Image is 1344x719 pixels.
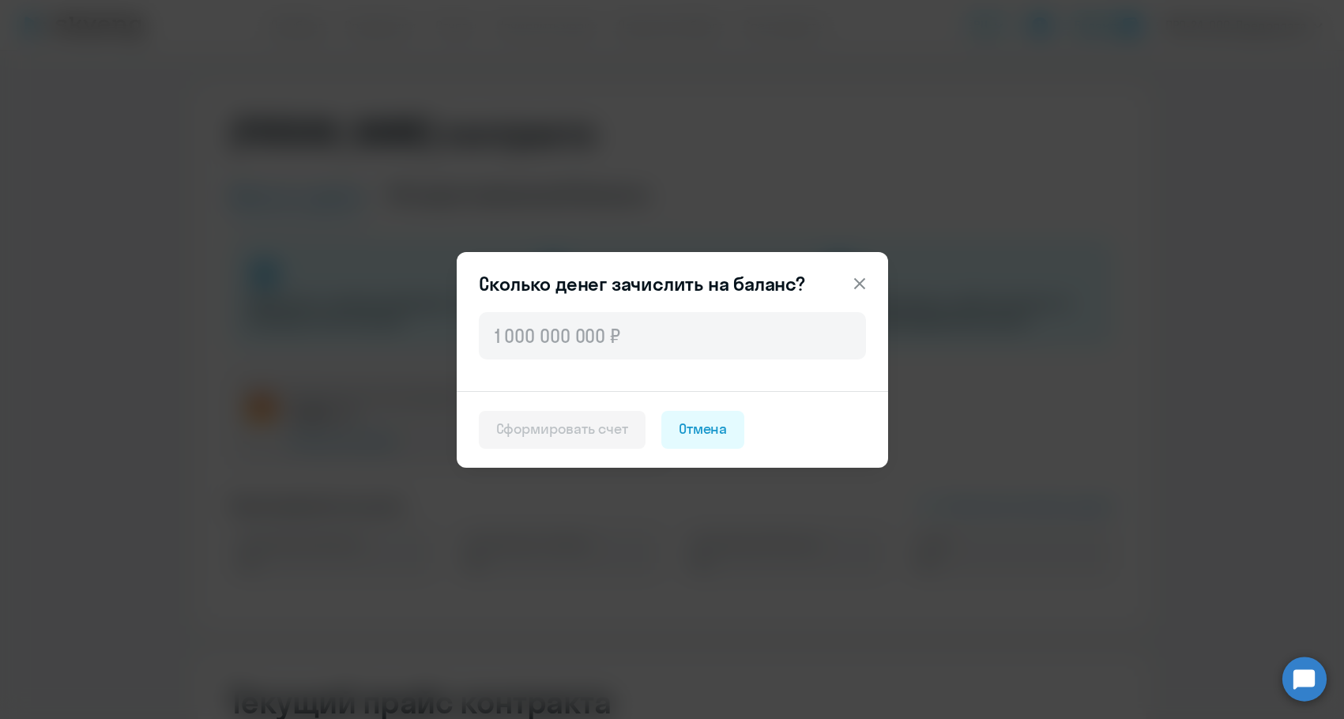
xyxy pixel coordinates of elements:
div: Отмена [679,419,728,439]
button: Отмена [661,411,745,449]
header: Сколько денег зачислить на баланс? [457,271,888,296]
input: 1 000 000 000 ₽ [479,312,866,359]
button: Сформировать счет [479,411,646,449]
div: Сформировать счет [496,419,628,439]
